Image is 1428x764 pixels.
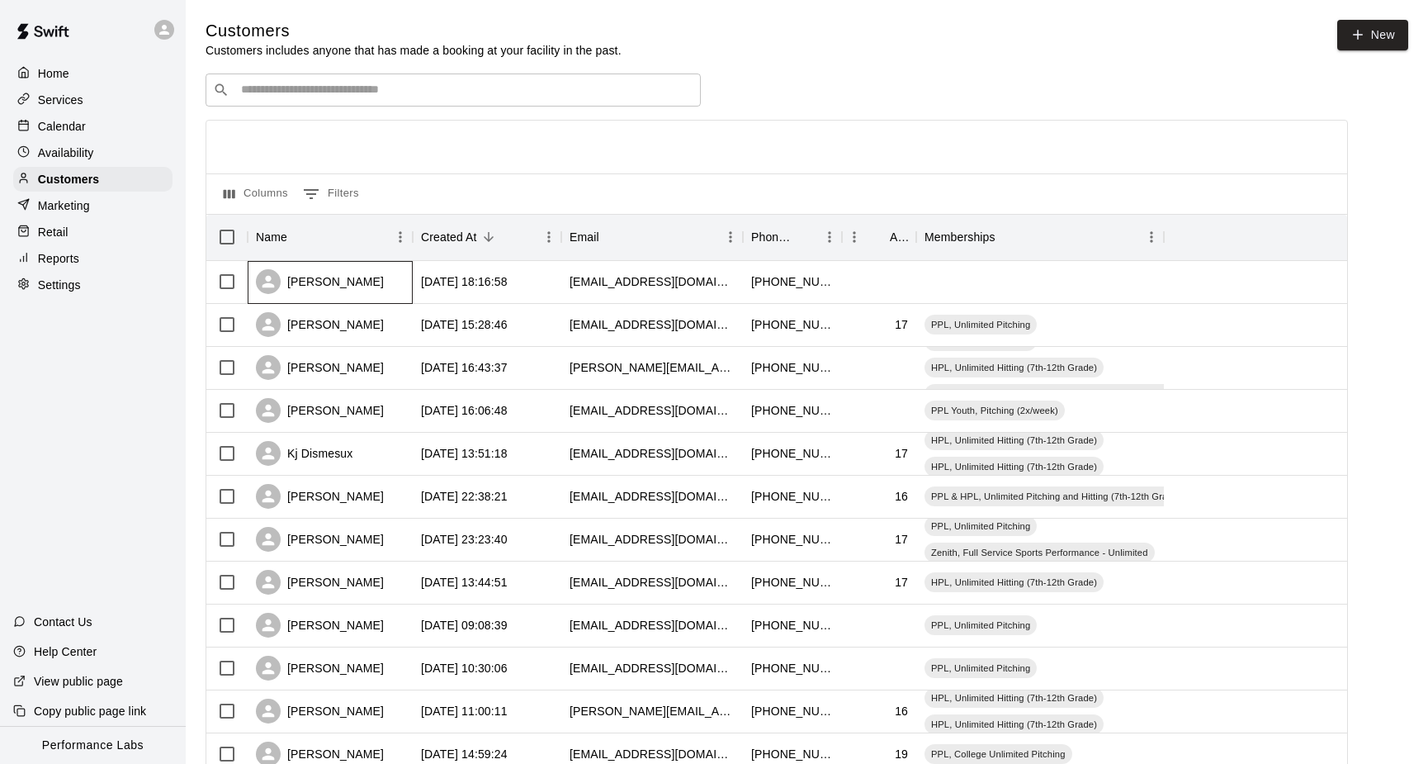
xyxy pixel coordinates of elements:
div: PPL Youth, Pitching (2x/week) [924,401,1065,420]
span: PPL, Unlimited Pitching [924,520,1037,533]
div: [PERSON_NAME] [256,699,384,724]
button: Menu [718,225,743,249]
div: mindy.woodall68@gmail.com [570,703,735,719]
div: 2025-07-19 14:59:24 [421,746,508,762]
a: Calendar [13,114,173,139]
div: PPL, Unlimited Pitching [924,315,1037,335]
div: nthomas0425@gmail.com [570,531,735,548]
div: PPL & HPL, Unlimited Pitching and Hitting (7th-12th Grade) [924,384,1188,404]
div: 17 [895,445,908,462]
span: PPL Youth, Pitching (2x/week) [924,404,1065,417]
button: Sort [794,225,817,249]
span: HPL, Unlimited Hitting (7th-12th Grade) [924,434,1104,447]
p: Customers includes anyone that has made a booking at your facility in the past. [206,42,622,59]
div: 2025-08-05 22:38:21 [421,488,508,505]
div: 17 [895,531,908,548]
p: Retail [38,224,69,240]
div: +18592704563 [751,574,834,591]
div: Memberships [916,214,1164,260]
div: ryanred28@outlook.com [570,402,735,419]
div: Services [13,88,173,112]
div: +16064957730 [751,660,834,676]
a: Home [13,61,173,86]
button: Sort [995,225,1019,249]
div: [PERSON_NAME] [256,398,384,423]
span: PPL & HPL, Unlimited Pitching and Hitting (7th-12th Grade) [924,490,1188,503]
div: +12709037172 [751,746,834,762]
div: [PERSON_NAME] [256,613,384,638]
div: Created At [413,214,561,260]
div: PPL, College Unlimited Pitching [924,744,1072,764]
div: +16062339858 [751,617,834,634]
div: Email [570,214,599,260]
div: Created At [421,214,477,260]
a: Settings [13,273,173,297]
div: 2025-07-31 09:08:39 [421,617,508,634]
span: HPL, Unlimited Hitting (7th-12th Grade) [924,718,1104,731]
div: 2025-07-25 11:00:11 [421,703,508,719]
div: Search customers by name or email [206,74,701,107]
div: Memberships [924,214,995,260]
div: 2025-08-12 15:28:46 [421,316,508,333]
div: 2025-08-11 16:06:48 [421,402,508,419]
div: +15022320263 [751,402,834,419]
div: 2025-08-11 16:43:37 [421,359,508,376]
div: HPL, Unlimited Hitting (7th-12th Grade) [924,457,1104,477]
p: Contact Us [34,614,92,630]
button: Menu [1139,225,1164,249]
p: Calendar [38,118,86,135]
div: 2025-08-04 23:23:40 [421,531,508,548]
div: PPL, Unlimited Pitching [924,516,1037,536]
span: HPL, Unlimited Hitting (7th-12th Grade) [924,691,1104,705]
div: Age [842,214,916,260]
div: +18594471562 [751,703,834,719]
p: Copy public page link [34,703,146,719]
span: PPL, Unlimited Pitching [924,619,1037,632]
div: Customers [13,167,173,192]
button: Menu [537,225,561,249]
div: 17 [895,316,908,333]
span: HPL, Unlimited Hitting (7th-12th Grade) [924,576,1104,589]
div: +18594941940 [751,359,834,376]
span: HPL, Unlimited Hitting (7th-12th Grade) [924,361,1104,374]
p: Home [38,65,69,82]
div: 19 [895,746,908,762]
div: 2025-07-29 10:30:06 [421,660,508,676]
div: PPL & HPL, Unlimited Pitching and Hitting (7th-12th Grade) [924,486,1188,506]
div: 2025-08-13 18:16:58 [421,273,508,290]
div: Name [256,214,287,260]
button: Menu [388,225,413,249]
div: Name [248,214,413,260]
div: PPL, Unlimited Pitching [924,658,1037,678]
button: Sort [599,225,622,249]
a: Marketing [13,193,173,218]
p: Marketing [38,197,90,214]
a: Retail [13,220,173,244]
button: Menu [817,225,842,249]
button: Sort [287,225,310,249]
span: PPL, Unlimited Pitching [924,318,1037,331]
span: HPL, Unlimited Hitting (7th-12th Grade) [924,460,1104,473]
div: HPL, Unlimited Hitting (7th-12th Grade) [924,688,1104,708]
div: +18593259477 [751,488,834,505]
div: HPL, Unlimited Hitting (7th-12th Grade) [924,430,1104,450]
p: Performance Labs [42,737,144,754]
div: Zenith, Full Service Sports Performance - Unlimited [924,543,1155,562]
a: Reports [13,246,173,271]
div: [PERSON_NAME] [256,355,384,380]
p: Settings [38,277,81,293]
p: Services [38,92,83,108]
div: johnnywooton@ymail.com [570,617,735,634]
div: [PERSON_NAME] [256,484,384,509]
div: [PERSON_NAME] [256,656,384,681]
h5: Customers [206,20,622,42]
div: +18593225950 [751,531,834,548]
div: [PERSON_NAME] [256,570,384,595]
button: Menu [842,225,867,249]
div: Age [890,214,908,260]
